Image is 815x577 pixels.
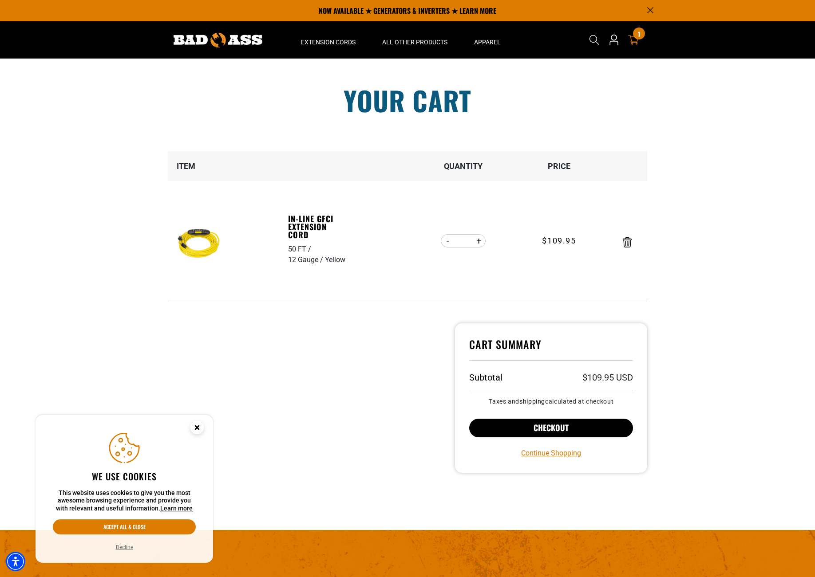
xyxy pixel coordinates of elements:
h3: Subtotal [469,373,502,382]
span: Extension Cords [301,38,356,46]
small: Taxes and calculated at checkout [469,398,633,404]
button: Decline [113,543,136,552]
th: Quantity [415,151,511,181]
a: Remove In-Line GFCI Extension Cord - 50 FT / 12 Gauge / Yellow [623,239,632,245]
div: 50 FT [288,244,313,255]
summary: Extension Cords [288,21,369,59]
span: 1 [638,31,640,37]
summary: All Other Products [369,21,461,59]
p: This website uses cookies to give you the most awesome browsing experience and provide you with r... [53,489,196,513]
button: Close this option [181,415,213,443]
a: In-Line GFCI Extension Cord [288,215,349,239]
span: $109.95 [542,235,576,247]
h4: Cart Summary [469,338,633,361]
a: Open this option [607,21,621,59]
th: Item [168,151,288,181]
th: Price [511,151,607,181]
summary: Search [587,33,601,47]
div: 12 Gauge [288,255,325,265]
h1: Your cart [161,87,654,114]
button: Accept all & close [53,519,196,534]
div: Yellow [325,255,345,265]
h2: We use cookies [53,471,196,482]
div: Accessibility Menu [6,552,25,571]
span: All Other Products [382,38,447,46]
button: Checkout [469,419,633,437]
a: shipping [519,398,545,405]
img: Yellow [171,216,227,272]
a: This website uses cookies to give you the most awesome browsing experience and provide you with r... [160,505,193,512]
aside: Cookie Consent [36,415,213,563]
input: Quantity for In-Line GFCI Extension Cord [455,233,472,248]
span: Apparel [474,38,501,46]
summary: Apparel [461,21,514,59]
p: $109.95 USD [582,373,633,382]
img: Bad Ass Extension Cords [174,33,262,47]
a: Continue Shopping [521,448,581,459]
